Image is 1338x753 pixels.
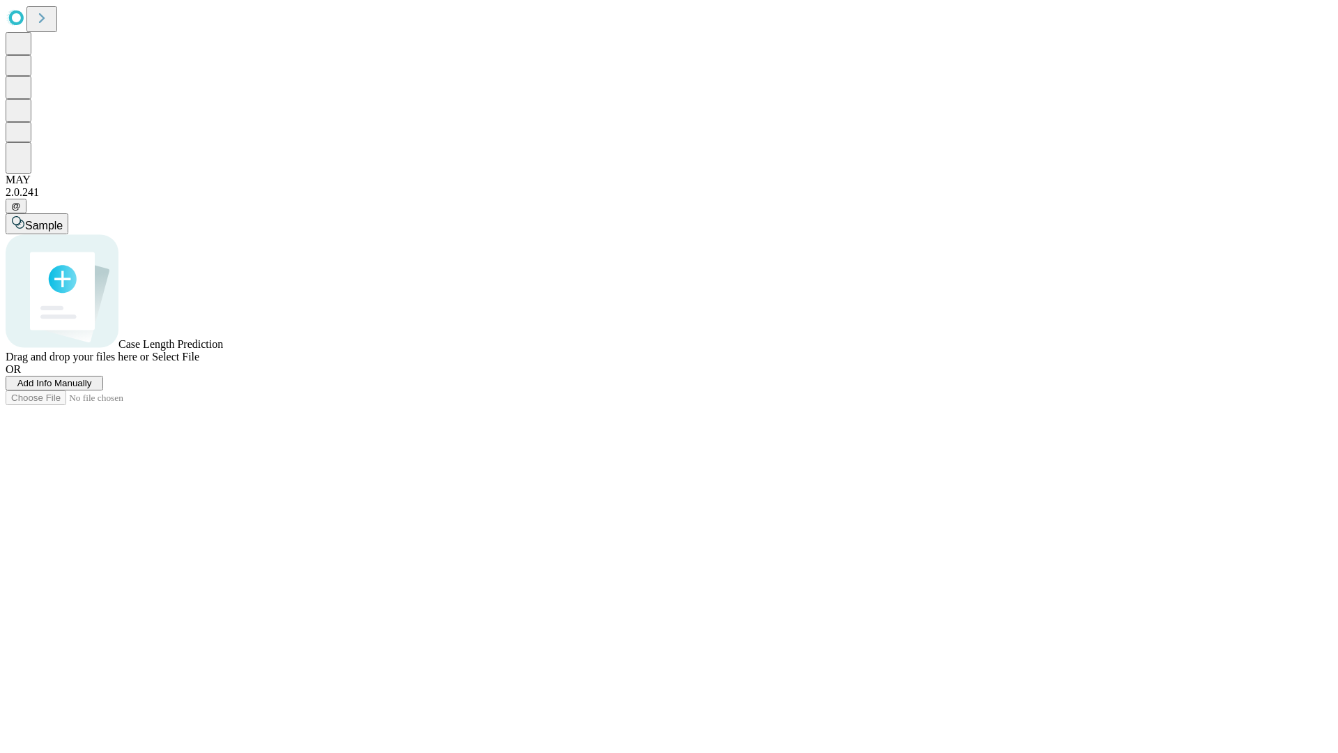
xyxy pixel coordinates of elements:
span: Add Info Manually [17,378,92,388]
button: Add Info Manually [6,376,103,390]
button: @ [6,199,26,213]
span: Case Length Prediction [118,338,223,350]
div: MAY [6,174,1332,186]
button: Sample [6,213,68,234]
span: Select File [152,351,199,363]
span: Drag and drop your files here or [6,351,149,363]
span: Sample [25,220,63,231]
span: OR [6,363,21,375]
span: @ [11,201,21,211]
div: 2.0.241 [6,186,1332,199]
